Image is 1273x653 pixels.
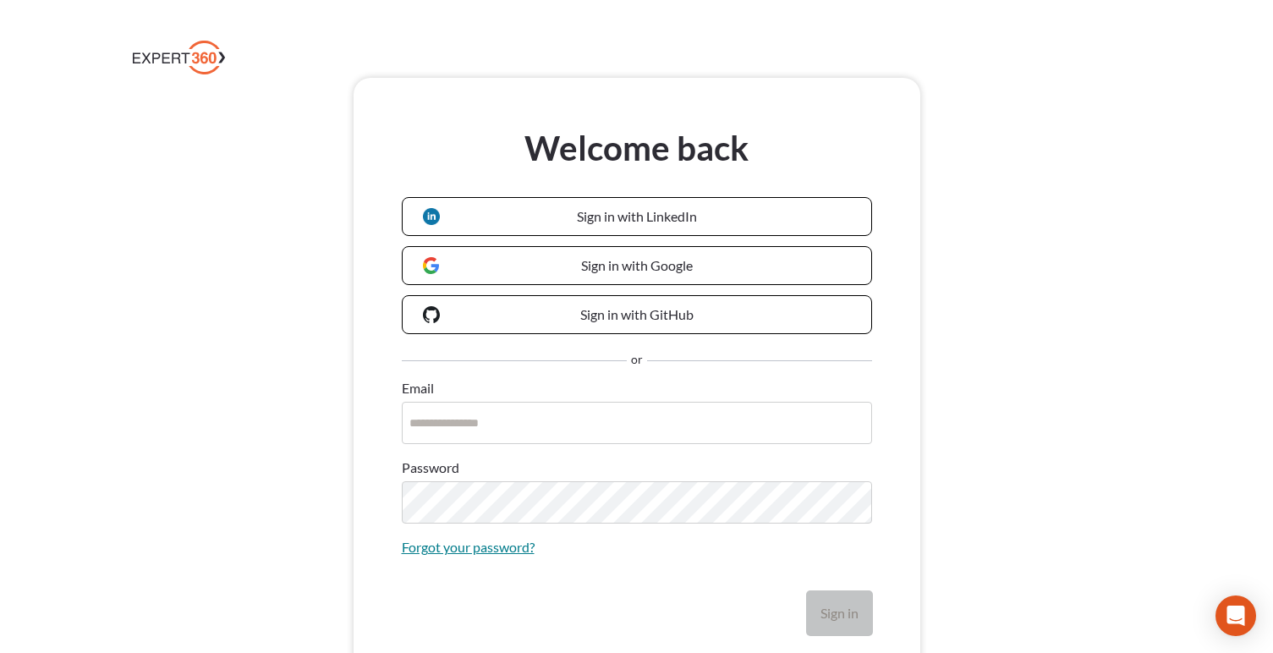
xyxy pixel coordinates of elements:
span: Sign in with GitHub [580,306,694,322]
a: Sign in with Google [402,246,872,285]
h3: Welcome back [402,126,872,170]
button: Sign in [807,591,872,635]
span: or [631,351,643,371]
span: Sign in with Google [581,257,693,273]
span: Sign in with LinkedIn [577,208,697,224]
img: Expert 360 Logo [133,41,225,74]
div: Open Intercom Messenger [1215,595,1256,636]
label: Email [402,378,434,398]
a: Sign in with GitHub [402,295,872,334]
img: LinkedIn logo [423,208,440,225]
hr: Separator [402,360,627,362]
a: Forgot your password? [402,537,535,557]
img: GitHub logo [423,306,440,323]
a: Sign in with LinkedIn [402,197,872,236]
label: Password [402,458,459,478]
hr: Separator [647,360,872,362]
span: Sign in [820,605,859,621]
img: Google logo [423,257,440,274]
